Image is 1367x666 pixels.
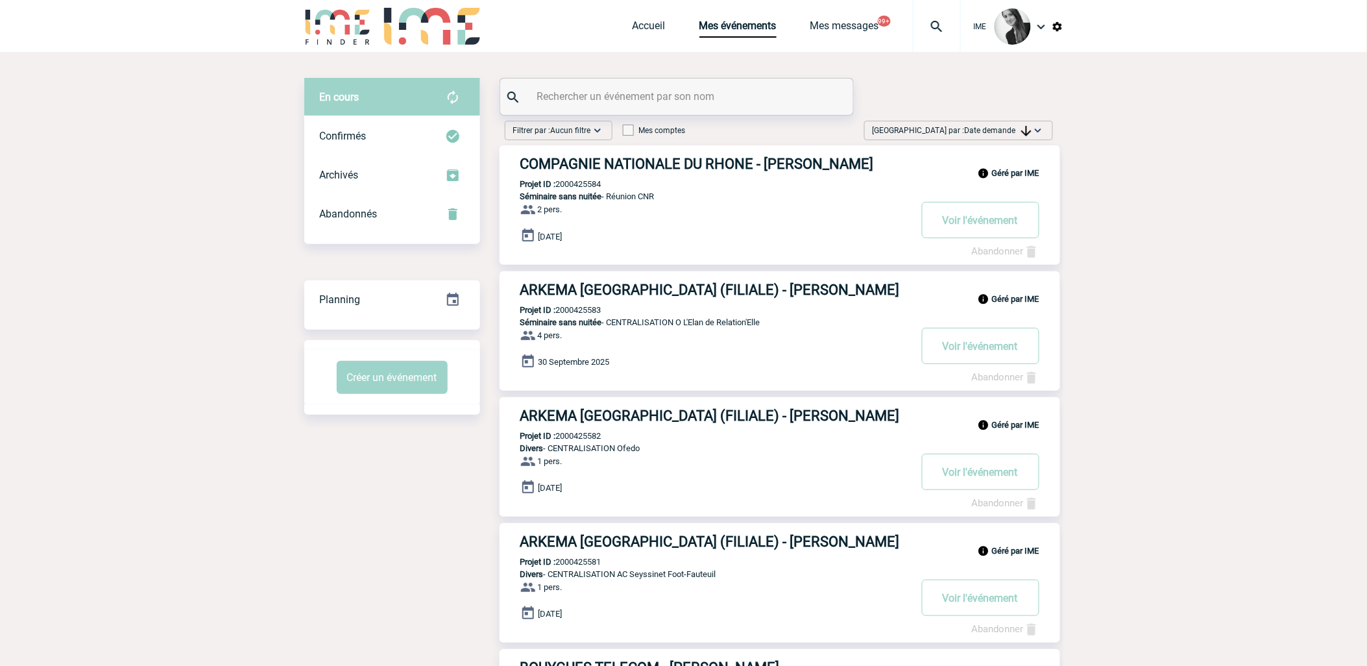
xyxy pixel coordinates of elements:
span: 1 pers. [538,583,563,593]
p: 2000425583 [500,305,601,315]
span: Confirmés [320,130,367,142]
a: Mes événements [699,19,777,38]
span: Séminaire sans nuitée [520,191,602,201]
a: ARKEMA [GEOGRAPHIC_DATA] (FILIALE) - [PERSON_NAME] [500,408,1060,424]
button: Créer un événement [337,361,448,394]
h3: ARKEMA [GEOGRAPHIC_DATA] (FILIALE) - [PERSON_NAME] [520,408,910,424]
span: [DATE] [538,232,563,241]
span: [GEOGRAPHIC_DATA] par : [873,124,1032,137]
p: 2000425584 [500,179,601,189]
span: Archivés [320,169,359,181]
a: Abandonner [972,623,1039,635]
button: Voir l'événement [922,580,1039,616]
p: - CENTRALISATION Ofedo [500,443,910,453]
a: Abandonner [972,371,1039,383]
b: Géré par IME [992,420,1039,430]
b: Projet ID : [520,557,556,567]
span: En cours [320,91,359,103]
span: [DATE] [538,610,563,619]
button: Voir l'événement [922,328,1039,364]
a: ARKEMA [GEOGRAPHIC_DATA] (FILIALE) - [PERSON_NAME] [500,534,1060,550]
h3: ARKEMA [GEOGRAPHIC_DATA] (FILIALE) - [PERSON_NAME] [520,534,910,550]
a: Planning [304,280,480,318]
span: IME [974,22,987,31]
a: Accueil [633,19,666,38]
a: COMPAGNIE NATIONALE DU RHONE - [PERSON_NAME] [500,156,1060,172]
span: Divers [520,569,544,579]
button: Voir l'événement [922,454,1039,490]
div: Retrouvez ici tous les événements que vous avez décidé d'archiver [304,156,480,195]
p: - CENTRALISATION AC Seyssinet Foot-Fauteuil [500,569,910,579]
p: 2000425581 [500,557,601,567]
div: Retrouvez ici tous vos événements annulés [304,195,480,234]
span: 30 Septembre 2025 [538,358,610,367]
span: 1 pers. [538,457,563,467]
a: Mes messages [810,19,879,38]
img: arrow_downward.png [1021,126,1032,136]
img: info_black_24dp.svg [978,419,989,431]
img: info_black_24dp.svg [978,545,989,557]
b: Projet ID : [520,179,556,189]
a: Abandonner [972,245,1039,257]
b: Géré par IME [992,168,1039,178]
span: Séminaire sans nuitée [520,317,602,327]
img: info_black_24dp.svg [978,167,989,179]
label: Mes comptes [623,126,686,135]
span: Abandonnés [320,208,378,220]
a: Abandonner [972,497,1039,509]
img: IME-Finder [304,8,372,45]
img: 101050-0.jpg [995,8,1031,45]
div: Retrouvez ici tous vos événements organisés par date et état d'avancement [304,280,480,319]
span: Aucun filtre [551,126,591,135]
b: Projet ID : [520,305,556,315]
span: Planning [320,293,361,306]
span: 2 pers. [538,205,563,215]
b: Géré par IME [992,294,1039,304]
p: - CENTRALISATION O L'Elan de Relation'Elle [500,317,910,327]
b: Projet ID : [520,431,556,441]
img: baseline_expand_more_white_24dp-b.png [1032,124,1045,137]
button: 99+ [878,16,891,27]
span: Date demande [965,126,1032,135]
span: [DATE] [538,484,563,493]
h3: COMPAGNIE NATIONALE DU RHONE - [PERSON_NAME] [520,156,910,172]
span: Divers [520,443,544,453]
button: Voir l'événement [922,202,1039,238]
img: info_black_24dp.svg [978,293,989,305]
div: Retrouvez ici tous vos évènements avant confirmation [304,78,480,117]
h3: ARKEMA [GEOGRAPHIC_DATA] (FILIALE) - [PERSON_NAME] [520,282,910,298]
p: - Réunion CNR [500,191,910,201]
img: baseline_expand_more_white_24dp-b.png [591,124,604,137]
span: 4 pers. [538,331,563,341]
b: Géré par IME [992,546,1039,556]
a: ARKEMA [GEOGRAPHIC_DATA] (FILIALE) - [PERSON_NAME] [500,282,1060,298]
input: Rechercher un événement par son nom [534,87,823,106]
span: Filtrer par : [513,124,591,137]
p: 2000425582 [500,431,601,441]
